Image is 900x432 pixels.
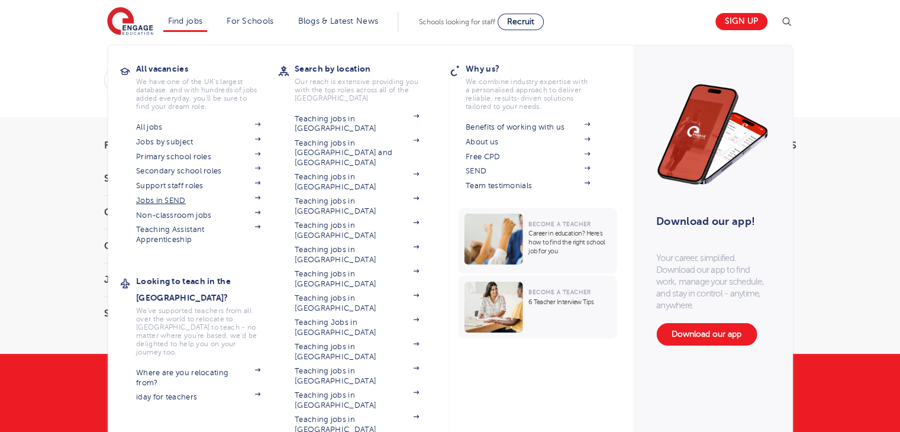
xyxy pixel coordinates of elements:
[295,78,419,102] p: Our reach is extensive providing you with the top roles across all of the [GEOGRAPHIC_DATA]
[466,78,590,111] p: We combine industry expertise with a personalised approach to deliver reliable, results-driven so...
[136,78,260,111] p: We have one of the UK's largest database. and with hundreds of jobs added everyday. you'll be sur...
[136,122,260,132] a: All jobs
[295,269,419,289] a: Teaching jobs in [GEOGRAPHIC_DATA]
[136,225,260,244] a: Teaching Assistant Apprenticeship
[466,60,608,77] h3: Why us?
[104,141,140,150] span: Filters
[295,342,419,362] a: Teaching jobs in [GEOGRAPHIC_DATA]
[295,391,419,410] a: Teaching jobs in [GEOGRAPHIC_DATA]
[136,60,278,77] h3: All vacancies
[136,392,260,402] a: iday for teachers
[136,273,278,306] h3: Looking to teach in the [GEOGRAPHIC_DATA]?
[136,196,260,205] a: Jobs in SEND
[715,13,767,30] a: Sign up
[295,114,419,134] a: Teaching jobs in [GEOGRAPHIC_DATA]
[466,152,590,162] a: Free CPD
[104,275,234,285] h3: Job Type
[295,221,419,240] a: Teaching jobs in [GEOGRAPHIC_DATA]
[656,252,769,311] p: Your career, simplified. Download our app to find work, manage your schedule, and stay in control...
[466,60,608,111] a: Why us?We combine industry expertise with a personalised approach to deliver reliable, results-dr...
[295,294,419,313] a: Teaching jobs in [GEOGRAPHIC_DATA]
[419,18,495,26] span: Schools looking for staff
[227,17,273,25] a: For Schools
[295,318,419,337] a: Teaching Jobs in [GEOGRAPHIC_DATA]
[458,276,620,338] a: Become a Teacher6 Teacher Interview Tips
[104,208,234,217] h3: County
[466,122,590,132] a: Benefits of working with us
[104,66,666,94] div: Submit
[295,138,419,167] a: Teaching jobs in [GEOGRAPHIC_DATA] and [GEOGRAPHIC_DATA]
[136,211,260,220] a: Non-classroom jobs
[656,208,763,234] h3: Download our app!
[136,181,260,191] a: Support staff roles
[458,208,620,273] a: Become a TeacherCareer in education? Here’s how to find the right school job for you
[168,17,203,25] a: Find jobs
[528,289,591,295] span: Become a Teacher
[295,245,419,265] a: Teaching jobs in [GEOGRAPHIC_DATA]
[528,221,591,227] span: Become a Teacher
[104,174,234,183] h3: Start Date
[507,17,534,26] span: Recruit
[136,60,278,111] a: All vacanciesWe have one of the UK's largest database. and with hundreds of jobs added everyday. ...
[107,7,153,37] img: Engage Education
[466,181,590,191] a: Team testimonials
[295,366,419,386] a: Teaching jobs in [GEOGRAPHIC_DATA]
[136,137,260,147] a: Jobs by subject
[136,368,260,388] a: Where are you relocating from?
[104,241,234,251] h3: City
[295,172,419,192] a: Teaching jobs in [GEOGRAPHIC_DATA]
[295,60,437,77] h3: Search by location
[528,229,611,256] p: Career in education? Here’s how to find the right school job for you
[136,166,260,176] a: Secondary school roles
[136,152,260,162] a: Primary school roles
[498,14,544,30] a: Recruit
[466,137,590,147] a: About us
[298,17,379,25] a: Blogs & Latest News
[104,309,234,318] h3: Sector
[528,298,611,307] p: 6 Teacher Interview Tips
[295,196,419,216] a: Teaching jobs in [GEOGRAPHIC_DATA]
[466,166,590,176] a: SEND
[295,60,437,102] a: Search by locationOur reach is extensive providing you with the top roles across all of the [GEOG...
[136,307,260,356] p: We've supported teachers from all over the world to relocate to [GEOGRAPHIC_DATA] to teach - no m...
[656,323,757,346] a: Download our app
[136,273,278,356] a: Looking to teach in the [GEOGRAPHIC_DATA]?We've supported teachers from all over the world to rel...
